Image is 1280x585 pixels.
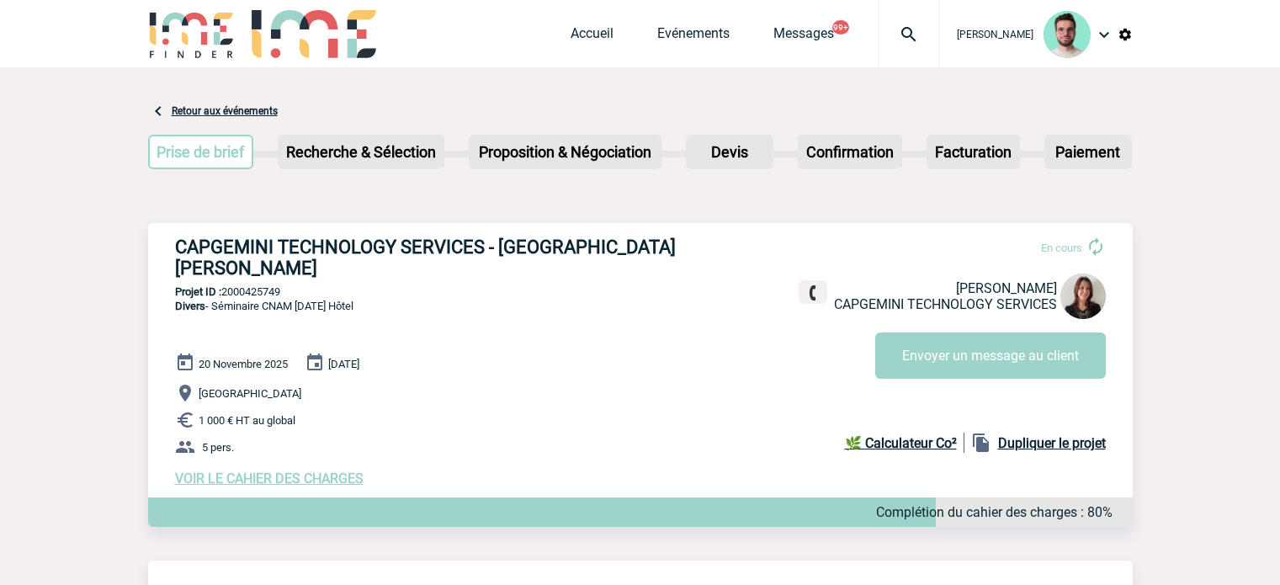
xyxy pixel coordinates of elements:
[688,136,772,168] p: Devis
[957,29,1033,40] span: [PERSON_NAME]
[1060,274,1106,319] img: 102169-1.jpg
[928,136,1018,168] p: Facturation
[199,414,295,427] span: 1 000 € HT au global
[1041,242,1082,254] span: En cours
[657,25,730,49] a: Evénements
[832,20,849,35] button: 99+
[175,237,680,279] h3: CAPGEMINI TECHNOLOGY SERVICES - [GEOGRAPHIC_DATA][PERSON_NAME]
[279,136,443,168] p: Recherche & Sélection
[148,10,236,58] img: IME-Finder
[845,433,964,453] a: 🌿 Calculateur Co²
[175,285,221,298] b: Projet ID :
[805,285,821,300] img: fixe.png
[328,358,359,370] span: [DATE]
[571,25,613,49] a: Accueil
[470,136,660,168] p: Proposition & Négociation
[773,25,834,49] a: Messages
[998,435,1106,451] b: Dupliquer le projet
[175,471,364,487] a: VOIR LE CAHIER DES CHARGES
[172,105,278,117] a: Retour aux événements
[199,387,301,400] span: [GEOGRAPHIC_DATA]
[956,280,1057,296] span: [PERSON_NAME]
[175,300,353,312] span: - Séminaire CNAM [DATE] Hôtel
[875,332,1106,379] button: Envoyer un message au client
[150,136,252,168] p: Prise de brief
[175,300,205,312] span: Divers
[199,358,288,370] span: 20 Novembre 2025
[834,296,1057,312] span: CAPGEMINI TECHNOLOGY SERVICES
[1044,11,1091,58] img: 121547-2.png
[971,433,991,453] img: file_copy-black-24dp.png
[148,285,1133,298] p: 2000425749
[1046,136,1130,168] p: Paiement
[799,136,900,168] p: Confirmation
[202,441,234,454] span: 5 pers.
[845,435,957,451] b: 🌿 Calculateur Co²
